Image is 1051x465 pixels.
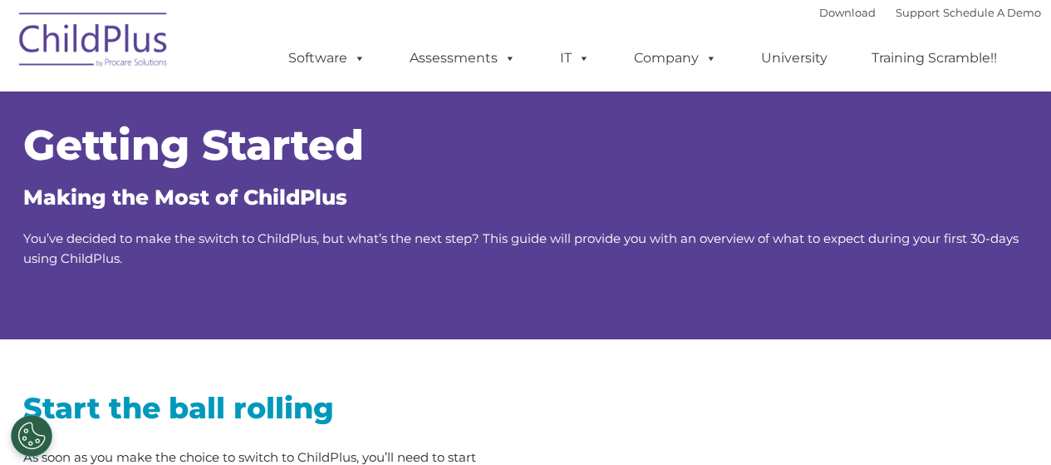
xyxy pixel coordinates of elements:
span: Getting Started [23,120,364,171]
a: IT [543,42,607,75]
a: Software [272,42,382,75]
font: | [819,6,1041,19]
a: Assessments [393,42,533,75]
img: ChildPlus by Procare Solutions [11,1,177,84]
a: Schedule A Demo [943,6,1041,19]
a: University [744,42,844,75]
h2: Start the ball rolling [23,389,513,427]
span: You’ve decided to make the switch to ChildPlus, but what’s the next step? This guide will provide... [23,230,1019,266]
a: Company [617,42,734,75]
span: Making the Most of ChildPlus [23,185,347,210]
a: Support [896,6,940,19]
a: Training Scramble!! [855,42,1014,75]
a: Download [819,6,876,19]
button: Cookies Settings [11,415,52,457]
